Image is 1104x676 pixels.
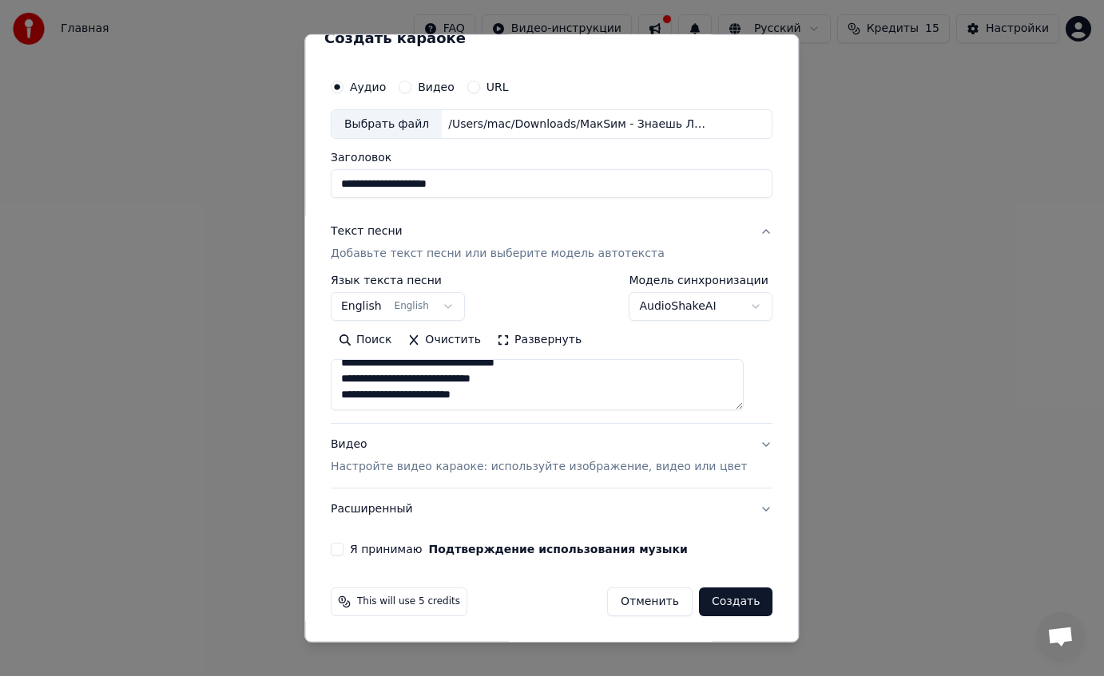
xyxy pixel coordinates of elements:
[489,327,590,353] button: Развернуть
[429,544,688,555] button: Я принимаю
[332,109,442,138] div: Выбрать файл
[331,437,747,475] div: Видео
[331,327,399,353] button: Поиск
[350,544,688,555] label: Я принимаю
[331,152,772,163] label: Заголовок
[331,459,747,475] p: Настройте видео караоке: используйте изображение, видео или цвет
[486,81,509,92] label: URL
[331,246,665,262] p: Добавьте текст песни или выберите модель автотекста
[331,275,465,286] label: Язык текста песни
[331,223,403,239] div: Текст песни
[629,275,773,286] label: Модель синхронизации
[350,81,386,92] label: Аудио
[442,116,713,132] div: /Users/mac/Downloads/МакSим - Знаешь Ли Ты.mp3
[418,81,455,92] label: Видео
[607,587,693,616] button: Отменить
[331,488,772,530] button: Расширенный
[331,424,772,488] button: ВидеоНастройте видео караоке: используйте изображение, видео или цвет
[331,211,772,275] button: Текст песниДобавьте текст песни или выберите модель автотекста
[331,275,772,423] div: Текст песниДобавьте текст песни или выберите модель автотекста
[324,30,779,45] h2: Создать караоке
[400,327,490,353] button: Очистить
[357,595,460,608] span: This will use 5 credits
[699,587,772,616] button: Создать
